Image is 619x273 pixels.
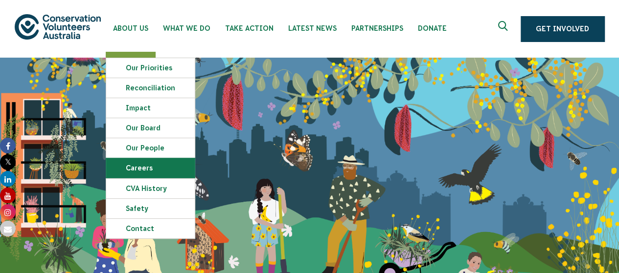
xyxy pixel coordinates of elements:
span: Expand search box [498,21,510,37]
a: Our People [106,138,195,158]
a: Contact [106,219,195,238]
span: Donate [418,24,447,32]
span: Take Action [225,24,274,32]
a: Reconciliation [106,78,195,98]
a: Impact [106,98,195,118]
span: What We Do [163,24,210,32]
a: Our Board [106,118,195,138]
a: CVA history [106,179,195,198]
img: logo.svg [15,14,101,39]
a: Careers [106,158,195,178]
a: Safety [106,199,195,218]
span: Latest News [288,24,337,32]
a: Get Involved [521,16,604,42]
button: Expand search box Close search box [492,17,516,41]
span: About Us [113,24,148,32]
a: Our Priorities [106,58,195,78]
span: Partnerships [351,24,403,32]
